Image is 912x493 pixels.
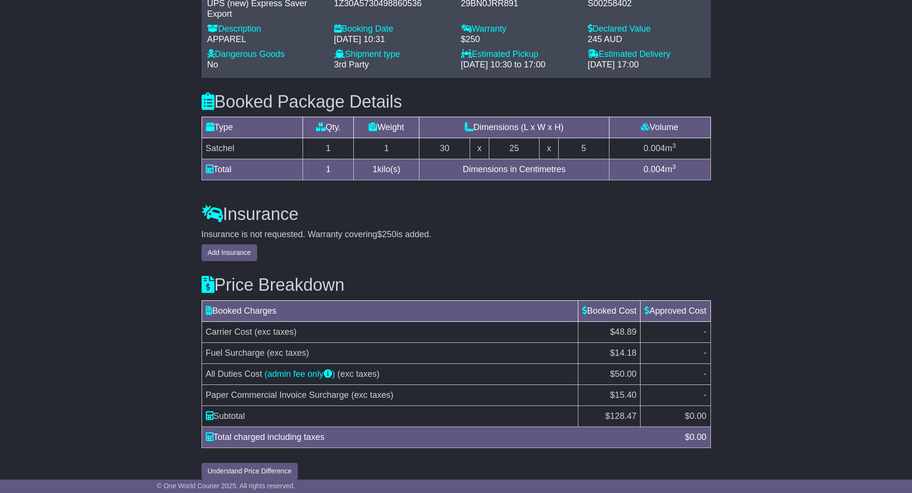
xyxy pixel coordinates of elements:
span: 3rd Party [334,60,369,69]
td: Approved Cost [641,300,710,321]
td: x [540,138,558,159]
div: Insurance is not requested. Warranty covering is added. [202,230,711,240]
span: - [704,348,707,358]
span: $14.18 [610,348,636,358]
td: 1 [303,159,354,180]
span: No [207,60,218,69]
span: 0.00 [689,432,706,442]
span: 0.004 [643,164,665,174]
td: Dimensions in Centimetres [419,159,609,180]
td: Booked Charges [202,300,578,321]
td: Volume [609,117,710,138]
div: 245 AUD [588,34,705,45]
div: Warranty [461,24,578,34]
td: 30 [419,138,470,159]
div: $250 [461,34,578,45]
span: (exc taxes) [255,327,297,337]
div: [DATE] 10:30 to 17:00 [461,60,578,70]
span: - [704,369,707,379]
td: Type [202,117,303,138]
div: Booking Date [334,24,451,34]
td: Booked Cost [578,300,641,321]
span: (exc taxes) [351,390,394,400]
span: (exc taxes) [267,348,309,358]
span: 0.004 [643,143,665,153]
div: Description [207,24,325,34]
span: All Duties Cost [206,369,262,379]
td: $ [578,405,641,427]
span: Fuel Surcharge [206,348,265,358]
span: $50.00 [610,369,636,379]
div: [DATE] 10:31 [334,34,451,45]
button: Understand Price Difference [202,463,298,480]
td: Subtotal [202,405,578,427]
td: x [470,138,489,159]
span: (exc taxes) [338,369,380,379]
div: Estimated Pickup [461,49,578,60]
td: kilo(s) [354,159,419,180]
td: Weight [354,117,419,138]
sup: 3 [672,142,676,149]
span: $250 [377,230,396,239]
span: - [704,390,707,400]
div: $ [680,431,711,444]
td: 1 [354,138,419,159]
span: 128.47 [610,411,636,421]
div: [DATE] 17:00 [588,60,705,70]
div: Total charged including taxes [201,431,680,444]
td: 5 [558,138,609,159]
span: - [704,327,707,337]
sup: 3 [672,163,676,170]
div: Declared Value [588,24,705,34]
td: m [609,138,710,159]
div: Shipment type [334,49,451,60]
button: Add Insurance [202,244,257,261]
span: 1 [372,164,377,174]
td: 1 [303,138,354,159]
td: Qty. [303,117,354,138]
h3: Price Breakdown [202,275,711,295]
span: $15.40 [610,390,636,400]
td: Satchel [202,138,303,159]
td: Dimensions (L x W x H) [419,117,609,138]
span: Paper Commercial Invoice Surcharge [206,390,349,400]
td: Total [202,159,303,180]
div: Dangerous Goods [207,49,325,60]
span: 0.00 [689,411,706,421]
td: 25 [489,138,540,159]
h3: Booked Package Details [202,92,711,111]
h3: Insurance [202,205,711,224]
span: Carrier Cost [206,327,252,337]
div: Estimated Delivery [588,49,705,60]
a: (admin fee only) [265,369,335,379]
span: $48.89 [610,327,636,337]
div: APPAREL [207,34,325,45]
td: m [609,159,710,180]
td: $ [641,405,710,427]
span: © One World Courier 2025. All rights reserved. [157,482,295,490]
